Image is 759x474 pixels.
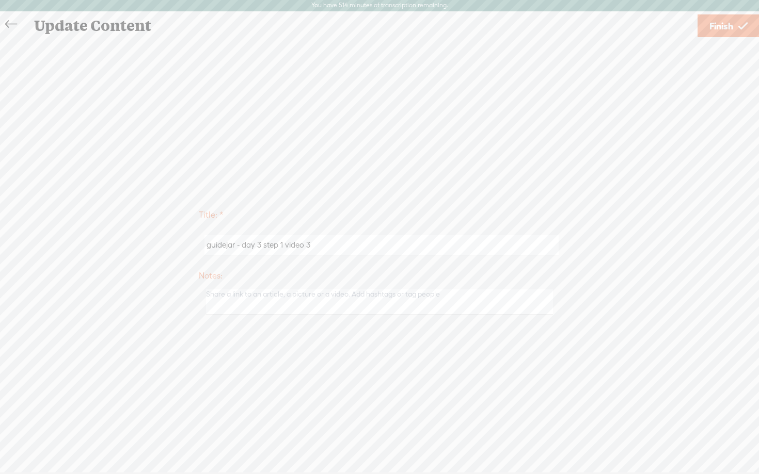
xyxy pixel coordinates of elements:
input: Give a title to your content [204,235,558,255]
div: Update Content [27,12,698,39]
label: Notes: [199,266,560,287]
label: You have 514 minutes of transcription remaining. [311,2,448,10]
label: Title: * [199,205,560,226]
span: Finish [709,13,733,39]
